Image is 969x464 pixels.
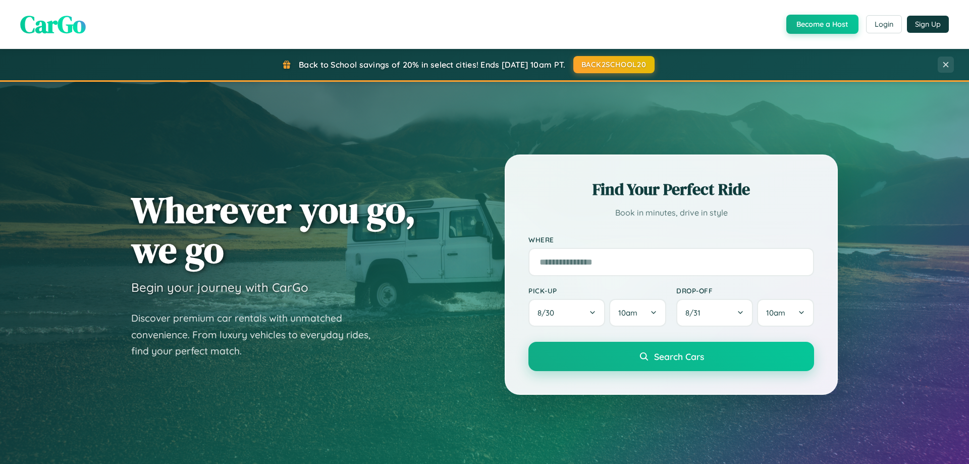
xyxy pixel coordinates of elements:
button: 10am [609,299,666,327]
button: Search Cars [528,342,814,371]
span: 8 / 30 [537,308,559,318]
label: Drop-off [676,286,814,295]
button: Login [866,15,902,33]
button: BACK2SCHOOL20 [573,56,655,73]
button: 8/30 [528,299,605,327]
span: CarGo [20,8,86,41]
button: Sign Up [907,16,949,33]
p: Book in minutes, drive in style [528,205,814,220]
span: 10am [618,308,637,318]
label: Pick-up [528,286,666,295]
p: Discover premium car rentals with unmatched convenience. From luxury vehicles to everyday rides, ... [131,310,384,359]
h2: Find Your Perfect Ride [528,178,814,200]
span: 10am [766,308,785,318]
span: 8 / 31 [685,308,706,318]
h1: Wherever you go, we go [131,190,416,270]
button: 8/31 [676,299,753,327]
label: Where [528,235,814,244]
span: Search Cars [654,351,704,362]
button: 10am [757,299,814,327]
h3: Begin your journey with CarGo [131,280,308,295]
span: Back to School savings of 20% in select cities! Ends [DATE] 10am PT. [299,60,565,70]
button: Become a Host [786,15,858,34]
